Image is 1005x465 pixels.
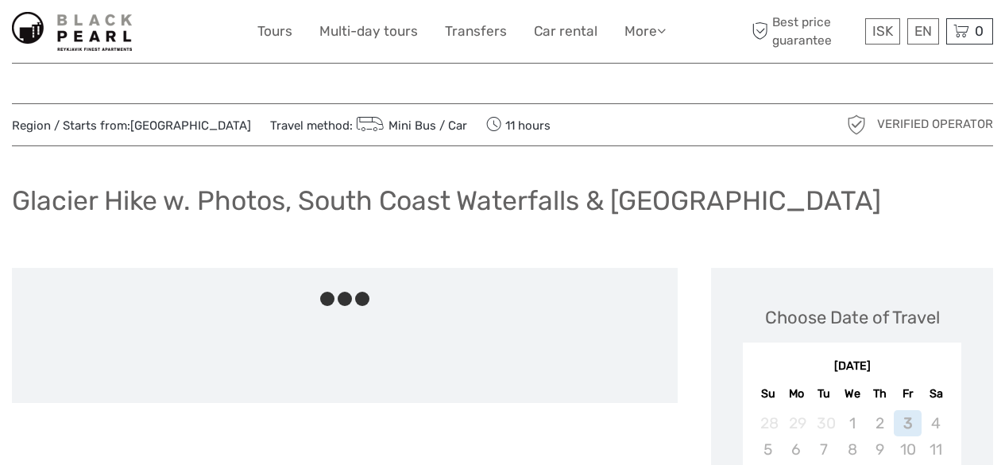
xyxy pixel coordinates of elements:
[810,410,838,436] div: Not available Tuesday, September 30th, 2025
[754,383,782,405] div: Su
[353,118,467,133] a: Mini Bus / Car
[866,436,894,463] div: Not available Thursday, October 9th, 2025
[838,383,866,405] div: We
[270,114,467,136] span: Travel method:
[754,436,782,463] div: Not available Sunday, October 5th, 2025
[765,305,940,330] div: Choose Date of Travel
[866,410,894,436] div: Not available Thursday, October 2nd, 2025
[12,118,251,134] span: Region / Starts from:
[748,14,861,48] span: Best price guarantee
[12,12,132,51] img: 5-be505350-29ba-4bf9-aa91-a363fa67fcbf_logo_small.jpg
[130,118,251,133] a: [GEOGRAPHIC_DATA]
[743,358,961,375] div: [DATE]
[783,383,810,405] div: Mo
[486,114,551,136] span: 11 hours
[922,383,949,405] div: Sa
[872,23,893,39] span: ISK
[894,410,922,436] div: Not available Friday, October 3rd, 2025
[783,436,810,463] div: Not available Monday, October 6th, 2025
[838,436,866,463] div: Not available Wednesday, October 8th, 2025
[534,20,597,43] a: Car rental
[922,410,949,436] div: Not available Saturday, October 4th, 2025
[12,184,881,217] h1: Glacier Hike w. Photos, South Coast Waterfalls & [GEOGRAPHIC_DATA]
[866,383,894,405] div: Th
[907,18,939,45] div: EN
[894,383,922,405] div: Fr
[445,20,507,43] a: Transfers
[624,20,666,43] a: More
[877,116,993,133] span: Verified Operator
[810,436,838,463] div: Not available Tuesday, October 7th, 2025
[894,436,922,463] div: Not available Friday, October 10th, 2025
[257,20,292,43] a: Tours
[838,410,866,436] div: Not available Wednesday, October 1st, 2025
[844,112,869,138] img: verified_operator_grey_128.png
[972,23,986,39] span: 0
[783,410,810,436] div: Not available Monday, September 29th, 2025
[319,20,418,43] a: Multi-day tours
[810,383,838,405] div: Tu
[754,410,782,436] div: Not available Sunday, September 28th, 2025
[922,436,949,463] div: Not available Saturday, October 11th, 2025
